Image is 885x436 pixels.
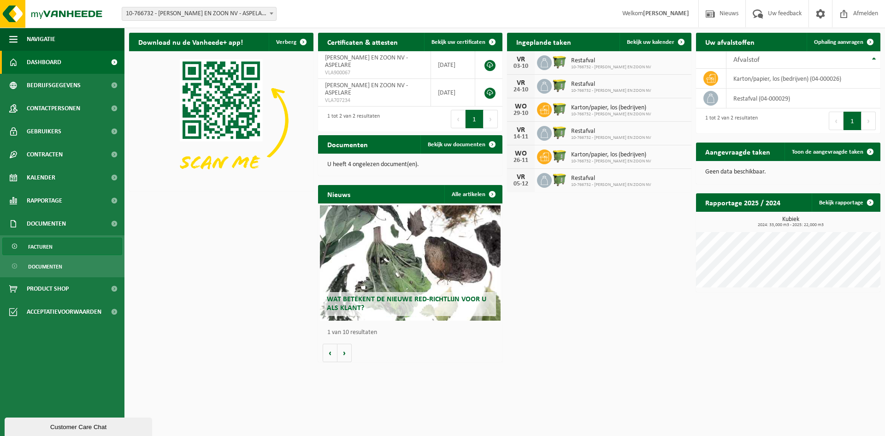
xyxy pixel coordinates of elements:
a: Bekijk uw certificaten [424,33,501,51]
span: Navigatie [27,28,55,51]
h2: Ingeplande taken [507,33,580,51]
button: 1 [844,112,861,130]
a: Ophaling aanvragen [807,33,879,51]
a: Toon de aangevraagde taken [785,143,879,161]
div: 05-12 [512,181,530,187]
span: VLA900067 [325,69,424,77]
span: Documenten [28,258,62,275]
span: Karton/papier, los (bedrijven) [571,104,651,112]
div: VR [512,173,530,181]
a: Bekijk uw kalender [619,33,690,51]
h2: Aangevraagde taken [696,143,779,161]
span: 10-766732 - [PERSON_NAME] EN ZOON NV [571,159,651,164]
button: Vorige [323,344,337,362]
span: Bekijk uw kalender [627,39,674,45]
a: Alle artikelen [444,185,501,203]
a: Bekijk uw documenten [420,135,501,154]
h2: Documenten [318,135,377,153]
img: WB-1100-HPE-GN-50 [552,78,567,93]
h2: Rapportage 2025 / 2024 [696,193,790,211]
div: VR [512,79,530,87]
span: Ophaling aanvragen [814,39,863,45]
span: Restafval [571,128,651,135]
span: Bekijk uw certificaten [431,39,485,45]
iframe: chat widget [5,416,154,436]
a: Bekijk rapportage [812,193,879,212]
span: Restafval [571,57,651,65]
span: Bedrijfsgegevens [27,74,81,97]
td: [DATE] [431,51,475,79]
button: 1 [466,110,484,128]
td: restafval (04-000029) [726,89,880,108]
span: 10-766732 - SOENS JOZEF EN ZOON NV - ASPELARE [122,7,276,20]
strong: [PERSON_NAME] [643,10,689,17]
div: 1 tot 2 van 2 resultaten [701,111,758,131]
span: 10-766732 - [PERSON_NAME] EN ZOON NV [571,65,651,70]
span: Rapportage [27,189,62,212]
div: 03-10 [512,63,530,70]
img: WB-1100-HPE-GN-50 [552,54,567,70]
span: Kalender [27,166,55,189]
h2: Download nu de Vanheede+ app! [129,33,252,51]
span: 10-766732 - [PERSON_NAME] EN ZOON NV [571,88,651,94]
img: WB-1100-HPE-GN-50 [552,101,567,117]
h2: Uw afvalstoffen [696,33,764,51]
span: [PERSON_NAME] EN ZOON NV - ASPELARE [325,82,408,96]
span: 2024: 33,000 m3 - 2025: 22,000 m3 [701,223,880,227]
div: 14-11 [512,134,530,140]
div: 1 tot 2 van 2 resultaten [323,109,380,129]
h3: Kubiek [701,216,880,227]
span: Verberg [276,39,296,45]
span: Documenten [27,212,66,235]
span: 10-766732 - SOENS JOZEF EN ZOON NV - ASPELARE [122,7,277,21]
td: karton/papier, los (bedrijven) (04-000026) [726,69,880,89]
a: Wat betekent de nieuwe RED-richtlijn voor u als klant? [320,205,501,321]
button: Next [484,110,498,128]
button: Verberg [269,33,313,51]
span: 10-766732 - [PERSON_NAME] EN ZOON NV [571,112,651,117]
a: Documenten [2,257,122,275]
span: 10-766732 - [PERSON_NAME] EN ZOON NV [571,135,651,141]
span: Gebruikers [27,120,61,143]
h2: Nieuws [318,185,360,203]
span: Contactpersonen [27,97,80,120]
img: WB-1100-HPE-GN-50 [552,172,567,187]
div: WO [512,103,530,110]
button: Volgende [337,344,352,362]
img: Download de VHEPlus App [129,51,313,190]
span: Restafval [571,175,651,182]
span: Restafval [571,81,651,88]
img: WB-1100-HPE-GN-50 [552,148,567,164]
span: 10-766732 - [PERSON_NAME] EN ZOON NV [571,182,651,188]
h2: Certificaten & attesten [318,33,407,51]
span: Facturen [28,238,53,256]
span: Product Shop [27,277,69,300]
div: 24-10 [512,87,530,93]
span: Bekijk uw documenten [428,142,485,148]
img: WB-1100-HPE-GN-50 [552,125,567,140]
p: Geen data beschikbaar. [705,169,871,175]
span: Contracten [27,143,63,166]
span: Wat betekent de nieuwe RED-richtlijn voor u als klant? [327,296,486,312]
button: Next [861,112,876,130]
p: 1 van 10 resultaten [327,329,498,336]
div: 29-10 [512,110,530,117]
div: WO [512,150,530,157]
td: [DATE] [431,79,475,107]
span: Afvalstof [733,56,760,64]
span: Acceptatievoorwaarden [27,300,101,323]
span: Karton/papier, los (bedrijven) [571,151,651,159]
span: Toon de aangevraagde taken [792,149,863,155]
div: VR [512,56,530,63]
span: Dashboard [27,51,61,74]
span: [PERSON_NAME] EN ZOON NV - ASPELARE [325,54,408,69]
span: VLA707234 [325,97,424,104]
button: Previous [829,112,844,130]
button: Previous [451,110,466,128]
p: U heeft 4 ongelezen document(en). [327,161,493,168]
div: 26-11 [512,157,530,164]
div: VR [512,126,530,134]
a: Facturen [2,238,122,255]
